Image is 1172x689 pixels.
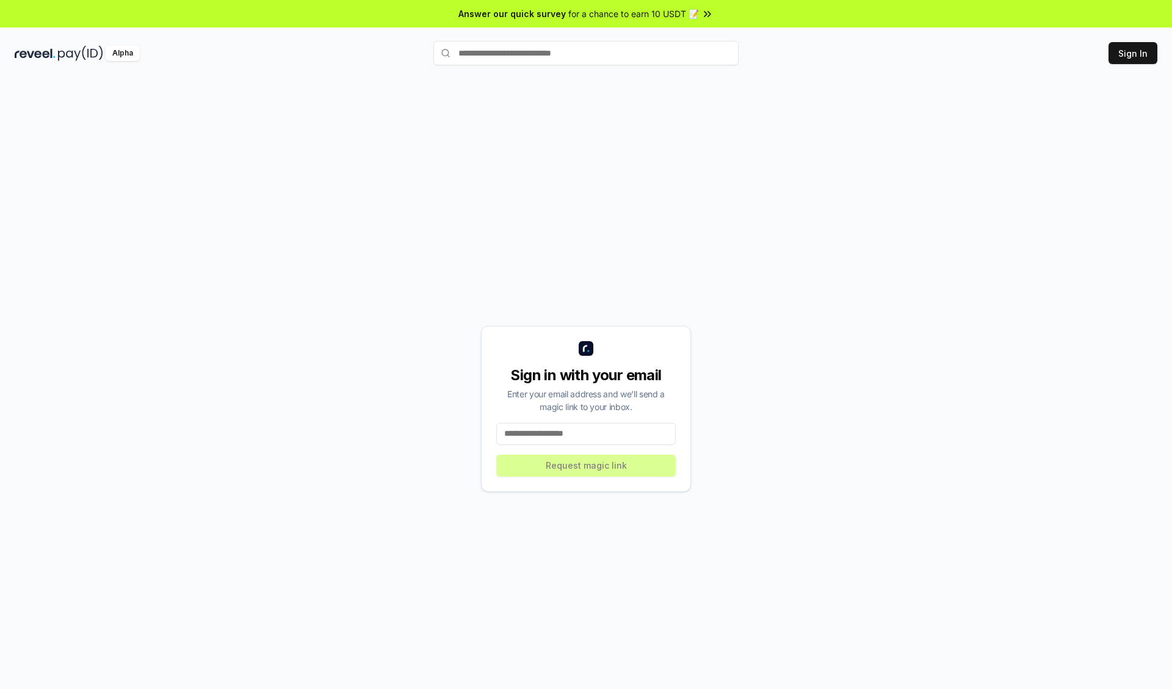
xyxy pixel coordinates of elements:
span: for a chance to earn 10 USDT 📝 [568,7,699,20]
button: Sign In [1109,42,1157,64]
div: Sign in with your email [496,366,676,385]
img: logo_small [579,341,593,356]
div: Alpha [106,46,140,61]
img: reveel_dark [15,46,56,61]
img: pay_id [58,46,103,61]
span: Answer our quick survey [458,7,566,20]
div: Enter your email address and we’ll send a magic link to your inbox. [496,388,676,413]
